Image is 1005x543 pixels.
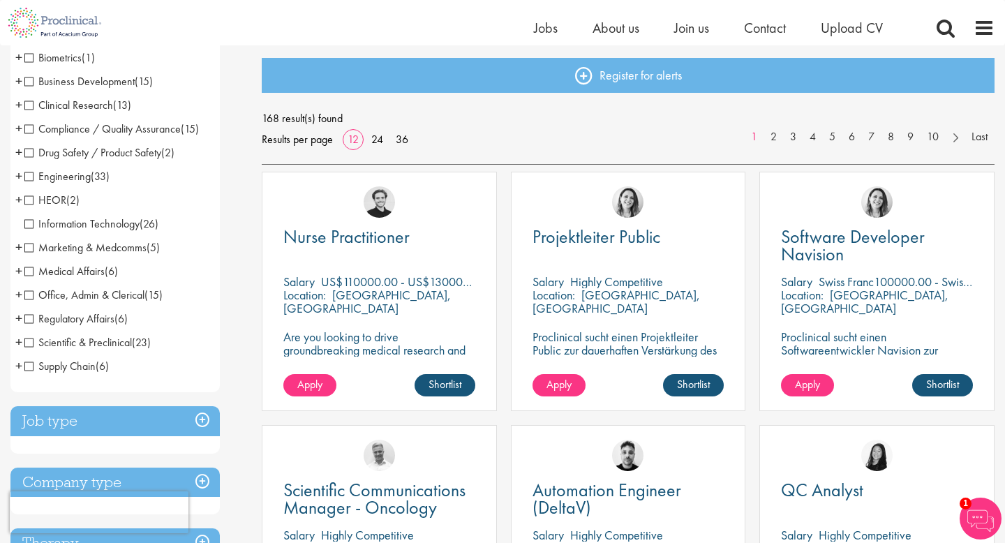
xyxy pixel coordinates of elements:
[24,311,128,326] span: Regulatory Affairs
[24,145,161,160] span: Drug Safety / Product Safety
[570,274,663,290] p: Highly Competitive
[533,482,724,516] a: Automation Engineer (DeltaV)
[24,50,82,65] span: Biometrics
[861,186,893,218] a: Nur Ergiydiren
[135,74,153,89] span: (15)
[533,287,575,303] span: Location:
[593,19,639,37] a: About us
[533,527,564,543] span: Salary
[781,527,812,543] span: Salary
[391,132,413,147] a: 36
[795,377,820,392] span: Apply
[570,527,663,543] p: Highly Competitive
[15,237,22,258] span: +
[15,118,22,139] span: +
[262,58,995,93] a: Register for alerts
[283,374,336,396] a: Apply
[283,274,315,290] span: Salary
[842,129,862,145] a: 6
[781,228,973,263] a: Software Developer Navision
[24,98,113,112] span: Clinical Research
[781,225,925,266] span: Software Developer Navision
[366,132,388,147] a: 24
[533,228,724,246] a: Projektleiter Public
[674,19,709,37] a: Join us
[364,440,395,471] img: Joshua Bye
[821,19,883,37] a: Upload CV
[612,440,643,471] img: Dean Fisher
[822,129,842,145] a: 5
[283,330,475,396] p: Are you looking to drive groundbreaking medical research and make a real impact-join our client a...
[91,169,110,184] span: (33)
[24,311,114,326] span: Regulatory Affairs
[781,287,948,316] p: [GEOGRAPHIC_DATA], [GEOGRAPHIC_DATA]
[24,335,132,350] span: Scientific & Preclinical
[24,193,80,207] span: HEOR
[881,129,901,145] a: 8
[364,186,395,218] img: Nico Kohlwes
[24,240,160,255] span: Marketing & Medcomms
[24,50,95,65] span: Biometrics
[781,287,824,303] span: Location:
[533,287,700,316] p: [GEOGRAPHIC_DATA], [GEOGRAPHIC_DATA]
[343,132,364,147] a: 12
[147,240,160,255] span: (5)
[861,440,893,471] a: Numhom Sudsok
[283,482,475,516] a: Scientific Communications Manager - Oncology
[283,225,410,248] span: Nurse Practitioner
[15,355,22,376] span: +
[283,228,475,246] a: Nurse Practitioner
[262,108,995,129] span: 168 result(s) found
[297,377,322,392] span: Apply
[10,491,188,533] iframe: reCAPTCHA
[781,374,834,396] a: Apply
[415,374,475,396] a: Shortlist
[105,264,118,278] span: (6)
[24,169,91,184] span: Engineering
[24,264,105,278] span: Medical Affairs
[15,260,22,281] span: +
[24,98,131,112] span: Clinical Research
[114,311,128,326] span: (6)
[96,359,109,373] span: (6)
[24,359,96,373] span: Supply Chain
[10,406,220,436] h3: Job type
[24,264,118,278] span: Medical Affairs
[24,288,163,302] span: Office, Admin & Clerical
[533,478,681,519] span: Automation Engineer (DeltaV)
[764,129,784,145] a: 2
[533,330,724,383] p: Proclinical sucht einen Projektleiter Public zur dauerhaften Verstärkung des Teams unseres Kunden...
[781,274,812,290] span: Salary
[15,47,22,68] span: +
[132,335,151,350] span: (23)
[819,527,911,543] p: Highly Competitive
[15,308,22,329] span: +
[15,94,22,115] span: +
[24,240,147,255] span: Marketing & Medcomms
[24,216,158,231] span: Information Technology
[534,19,558,37] a: Jobs
[24,216,140,231] span: Information Technology
[920,129,946,145] a: 10
[10,468,220,498] div: Company type
[783,129,803,145] a: 3
[546,377,572,392] span: Apply
[744,129,764,145] a: 1
[960,498,1002,540] img: Chatbot
[533,374,586,396] a: Apply
[15,189,22,210] span: +
[781,482,973,499] a: QC Analyst
[321,527,414,543] p: Highly Competitive
[283,527,315,543] span: Salary
[161,145,174,160] span: (2)
[24,193,66,207] span: HEOR
[612,186,643,218] img: Nur Ergiydiren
